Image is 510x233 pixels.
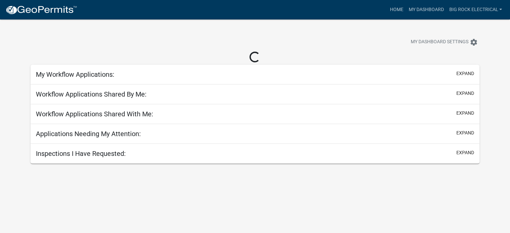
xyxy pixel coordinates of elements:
[456,90,474,97] button: expand
[456,70,474,77] button: expand
[411,38,468,46] span: My Dashboard Settings
[456,149,474,156] button: expand
[456,129,474,136] button: expand
[36,150,126,158] h5: Inspections I Have Requested:
[456,110,474,117] button: expand
[36,110,153,118] h5: Workflow Applications Shared With Me:
[36,90,147,98] h5: Workflow Applications Shared By Me:
[36,130,141,138] h5: Applications Needing My Attention:
[470,38,478,46] i: settings
[446,3,505,16] a: Big Rock Electrical
[405,36,483,49] button: My Dashboard Settingssettings
[36,70,114,78] h5: My Workflow Applications:
[387,3,406,16] a: Home
[406,3,446,16] a: My Dashboard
